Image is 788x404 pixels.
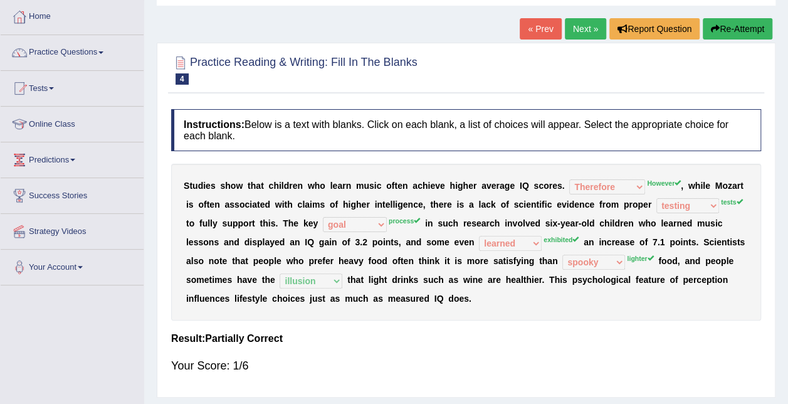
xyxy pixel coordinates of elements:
[614,218,620,228] b: d
[307,237,314,247] b: Q
[438,218,443,228] b: s
[500,199,506,210] b: o
[374,181,377,191] b: i
[459,199,464,210] b: s
[486,218,489,228] b: r
[638,218,645,228] b: w
[199,218,202,228] b: f
[319,237,325,247] b: g
[574,199,579,210] b: e
[681,181,683,191] b: ,
[202,218,208,228] b: u
[284,199,287,210] b: t
[705,181,710,191] b: e
[198,237,203,247] b: s
[533,181,538,191] b: s
[214,199,220,210] b: n
[252,237,257,247] b: s
[676,218,682,228] b: n
[189,218,195,228] b: o
[545,218,550,228] b: s
[198,181,204,191] b: d
[297,199,302,210] b: c
[606,199,611,210] b: o
[643,199,648,210] b: e
[476,218,481,228] b: e
[570,218,575,228] b: a
[203,181,206,191] b: i
[348,199,350,210] b: i
[544,181,549,191] b: o
[244,237,250,247] b: d
[523,218,525,228] b: l
[697,218,705,228] b: m
[447,199,452,210] b: e
[356,199,362,210] b: h
[491,199,496,210] b: k
[214,237,219,247] b: s
[1,71,144,102] a: Tests
[428,218,433,228] b: n
[587,218,589,228] b: l
[227,218,233,228] b: u
[599,199,602,210] b: f
[186,218,189,228] b: t
[575,218,578,228] b: r
[386,181,392,191] b: o
[512,218,517,228] b: v
[439,199,444,210] b: e
[722,181,728,191] b: o
[531,199,537,210] b: n
[220,181,225,191] b: s
[500,181,505,191] b: a
[377,181,382,191] b: c
[279,181,281,191] b: i
[552,181,557,191] b: e
[389,217,420,225] sup: process
[549,181,552,191] b: r
[337,181,342,191] b: a
[609,18,700,40] button: Report Question
[257,237,263,247] b: p
[557,181,562,191] b: s
[478,199,481,210] b: l
[481,181,486,191] b: a
[211,181,216,191] b: s
[224,199,229,210] b: a
[412,181,418,191] b: a
[209,199,214,210] b: e
[290,237,295,247] b: a
[589,218,595,228] b: d
[550,218,552,228] b: i
[443,199,446,210] b: r
[520,181,522,191] b: I
[579,199,585,210] b: n
[456,199,459,210] b: i
[320,199,325,210] b: s
[703,181,705,191] b: l
[287,199,293,210] b: h
[189,237,194,247] b: e
[275,218,278,228] b: .
[260,218,263,228] b: t
[449,181,455,191] b: h
[423,181,428,191] b: h
[440,181,445,191] b: e
[647,179,681,187] sup: However
[544,236,579,243] sup: exhibited
[366,199,369,210] b: r
[315,181,320,191] b: h
[356,181,364,191] b: m
[425,218,428,228] b: i
[737,181,740,191] b: r
[526,199,531,210] b: e
[539,199,542,210] b: i
[661,218,663,228] b: l
[390,199,392,210] b: l
[250,199,252,210] b: i
[231,181,236,191] b: o
[486,199,491,210] b: c
[1,107,144,138] a: Online Class
[184,181,189,191] b: S
[308,181,315,191] b: w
